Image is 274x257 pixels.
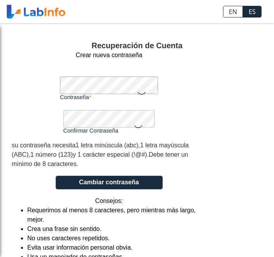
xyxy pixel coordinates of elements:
span: Crear nueva contraseña [76,51,142,60]
li: Requerimos al menos 8 caracteres, pero mientras más largo, mejor. [27,206,206,224]
span: Consejos: [95,196,123,206]
span: 1 letra mayúscula (ABC) [12,142,189,158]
span: y 1 carácter especial (!@#) [73,151,147,158]
li: Crea una frase sin sentido. [27,224,206,234]
h4: Recuperación de Cuenta [12,41,262,51]
li: No uses caracteres repetidos. [27,234,206,243]
div: , , . . [12,141,206,169]
li: Evita usar información personal obvia. [27,243,206,252]
span: 1 número (123) [30,151,73,158]
button: Cambiar contraseña [56,176,163,189]
label: Confirmar Contraseña [63,128,155,134]
span: 1 letra minúscula (abc) [76,142,138,149]
a: ES [243,6,262,17]
a: EN [223,6,243,17]
span: su contraseña necesita [12,142,76,149]
label: Contraseña [60,94,158,100]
